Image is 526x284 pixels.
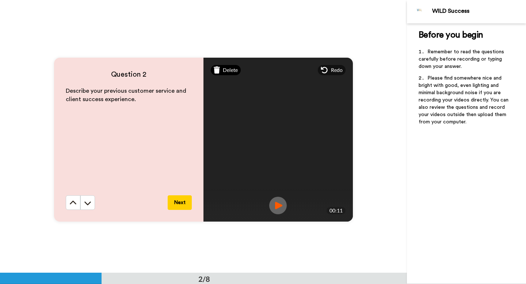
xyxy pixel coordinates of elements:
[211,65,241,75] div: Delete
[419,76,510,124] span: Please find somewhere nice and bright with good, even lighting and minimal background noise if yo...
[327,207,346,214] div: 00:11
[223,66,238,74] span: Delete
[66,69,192,80] h4: Question 2
[419,31,483,39] span: Before you begin
[432,8,526,15] div: WILD Success
[168,195,192,210] button: Next
[411,3,428,20] img: Profile Image
[331,66,343,74] span: Redo
[419,49,506,69] span: Remember to read the questions carefully before recording or typing down your answer.
[269,197,287,214] img: ic_record_play.svg
[187,274,222,284] div: 2/8
[318,65,346,75] div: Redo
[66,88,188,102] span: Describe your previous customer service and client success experience.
